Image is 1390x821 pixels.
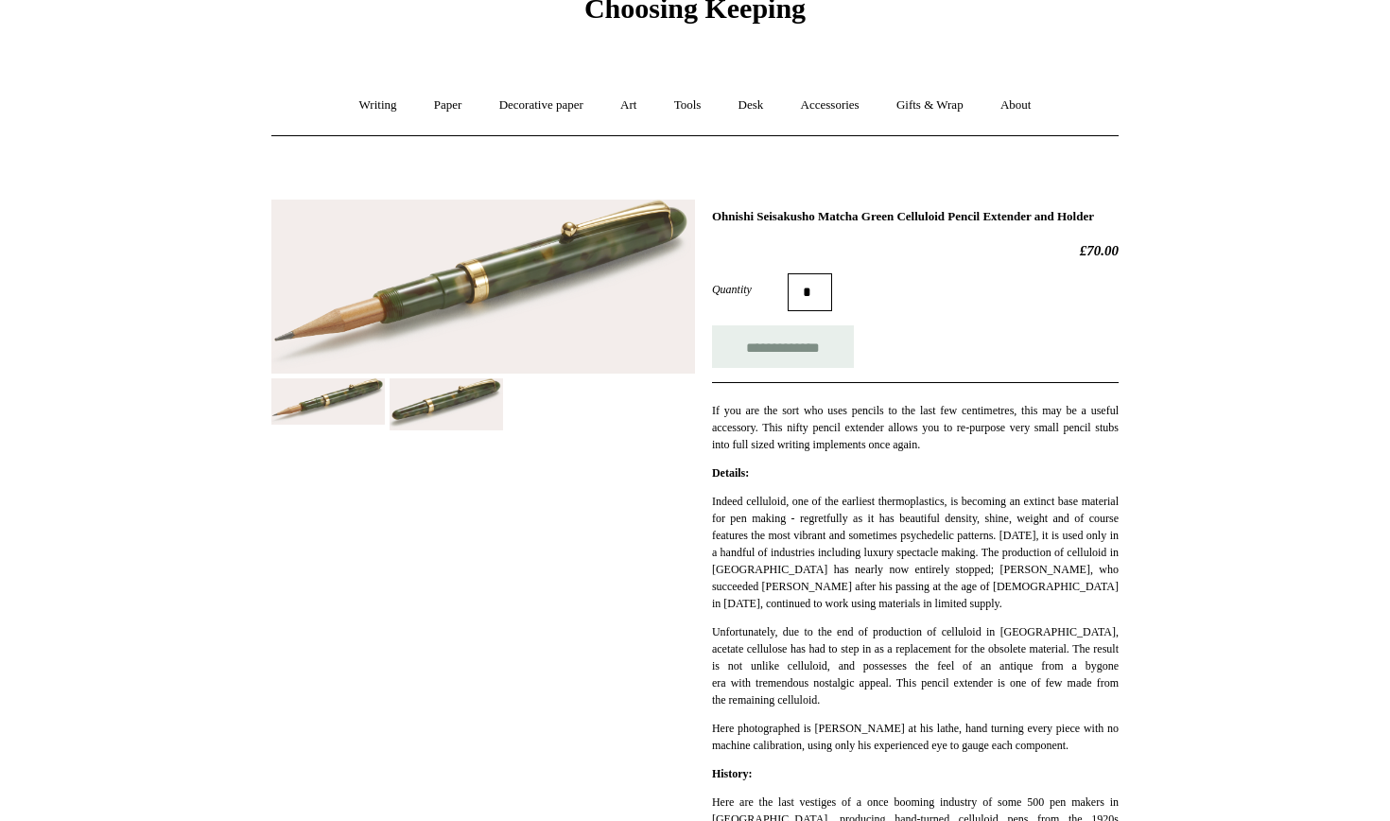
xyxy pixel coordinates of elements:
p: If you are the sort who uses pencils to the last few centimetres, this may be a useful accessory.... [712,402,1119,453]
strong: Details: [712,466,749,480]
p: Indeed celluloid, one of the earliest thermoplastics, is becoming an extinct base material for pe... [712,493,1119,612]
a: Writing [342,80,414,131]
label: Quantity [712,281,788,298]
img: Ohnishi Seisakusho Matcha Green Celluloid Pencil Extender and Holder [390,378,503,431]
a: Accessories [784,80,877,131]
p: Unfortunately, due to the end of production of celluloid in [GEOGRAPHIC_DATA], acetate cellulose ... [712,623,1119,708]
a: About [983,80,1049,131]
img: Ohnishi Seisakusho Matcha Green Celluloid Pencil Extender and Holder [271,200,695,374]
a: Desk [721,80,781,131]
a: Choosing Keeping [584,8,806,21]
img: Ohnishi Seisakusho Matcha Green Celluloid Pencil Extender and Holder [271,378,385,425]
a: Decorative paper [482,80,600,131]
a: Gifts & Wrap [879,80,981,131]
h1: Ohnishi Seisakusho Matcha Green Celluloid Pencil Extender and Holder [712,209,1119,224]
a: Tools [657,80,719,131]
strong: History: [712,767,753,780]
a: Art [603,80,653,131]
a: Paper [417,80,479,131]
p: Here photographed is [PERSON_NAME] at his lathe, hand turning every piece with no machine calibra... [712,720,1119,754]
h2: £70.00 [712,242,1119,259]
